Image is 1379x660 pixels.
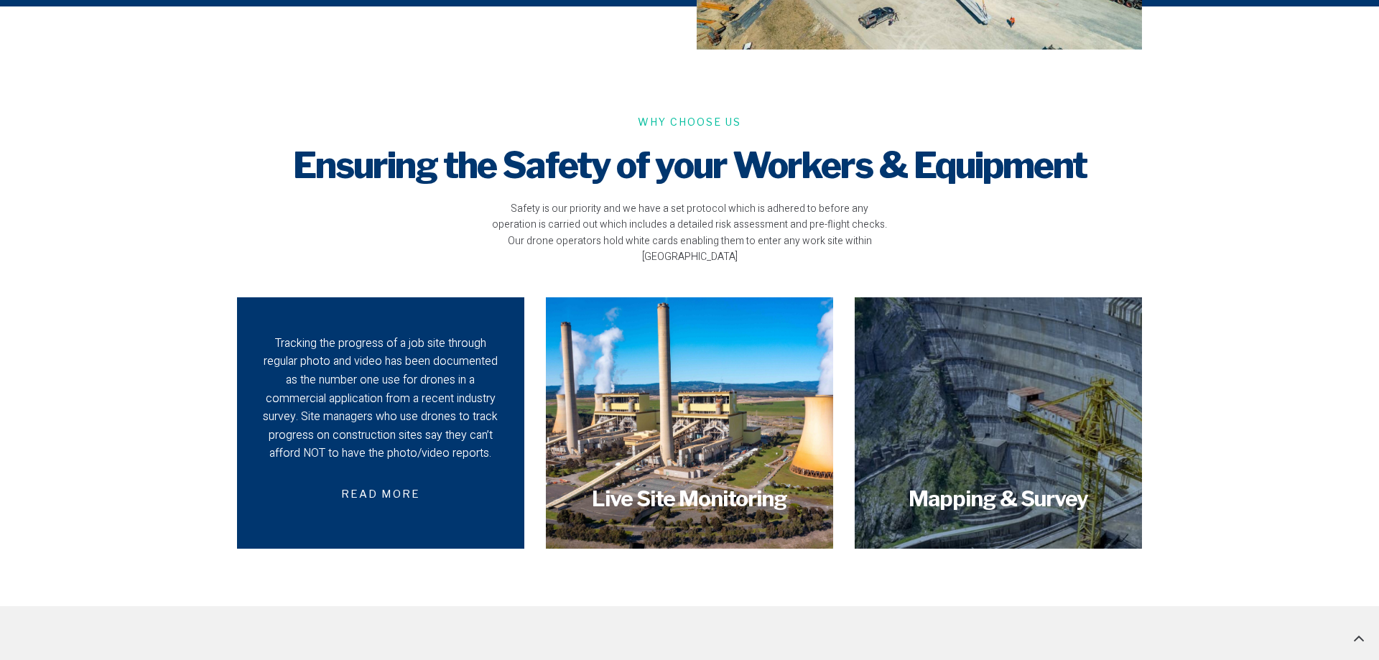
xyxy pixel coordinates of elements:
h2: Ensuring the Safety of your Workers & Equipment [237,144,1142,187]
h6: Why Choose Us [237,114,1142,129]
a: Tracking the progress of a job site through regular photo and video has been documented as the nu... [237,297,524,549]
span: Read more [324,478,437,511]
p: Safety is our priority and we have a set protocol which is adhered to before any operation is car... [492,201,887,266]
div: Tracking the progress of a job site through regular photo and video has been documented as the nu... [262,335,499,463]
